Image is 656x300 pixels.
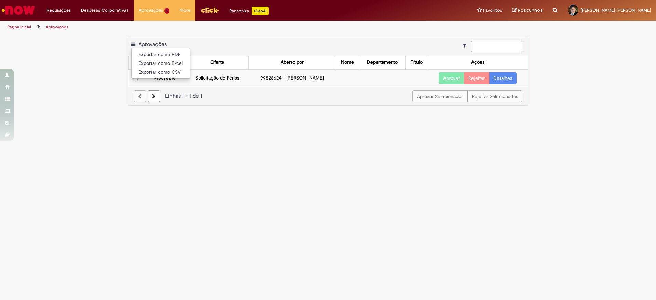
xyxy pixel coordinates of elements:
[139,7,163,14] span: Aprovações
[489,72,517,84] a: Detalhes
[210,59,224,66] div: Oferta
[252,7,269,15] p: +GenAi
[483,7,502,14] span: Favoritos
[439,72,464,84] button: Aprovar
[132,59,190,68] a: Exportar como Excel
[463,43,470,48] i: Mostrar filtros para: Suas Solicitações
[132,50,190,59] a: Exportar como PDF
[47,7,71,14] span: Requisições
[134,92,522,100] div: Linhas 1 − 1 de 1
[81,7,128,14] span: Despesas Corporativas
[281,59,304,66] div: Aberto por
[512,7,543,14] a: Rascunhos
[138,41,167,48] span: Aprovações
[341,59,354,66] div: Nome
[580,7,651,13] span: [PERSON_NAME] [PERSON_NAME]
[248,69,336,87] td: 99828624 - [PERSON_NAME]
[229,7,269,15] div: Padroniza
[411,59,423,66] div: Título
[471,59,484,66] div: Ações
[367,59,398,66] div: Departamento
[1,3,36,17] img: ServiceNow
[8,24,31,30] a: Página inicial
[201,5,219,15] img: click_logo_yellow_360x200.png
[46,24,68,30] a: Aprovações
[180,7,190,14] span: More
[518,7,543,13] span: Rascunhos
[5,21,432,33] ul: Trilhas de página
[187,69,249,87] td: Solicitação de Férias
[164,8,169,14] span: 1
[132,68,190,77] a: Exportar como CSV
[464,72,489,84] button: Rejeitar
